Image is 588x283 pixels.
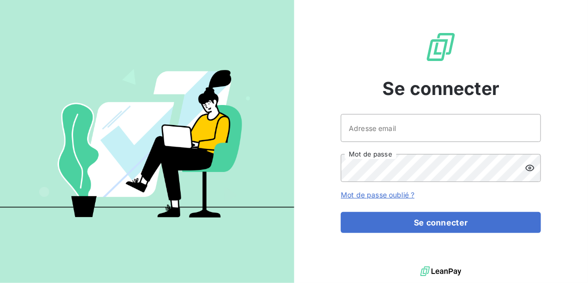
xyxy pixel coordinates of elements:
[341,190,414,199] a: Mot de passe oublié ?
[382,75,499,102] span: Se connecter
[341,114,541,142] input: placeholder
[425,31,457,63] img: Logo LeanPay
[341,212,541,233] button: Se connecter
[420,264,461,279] img: logo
